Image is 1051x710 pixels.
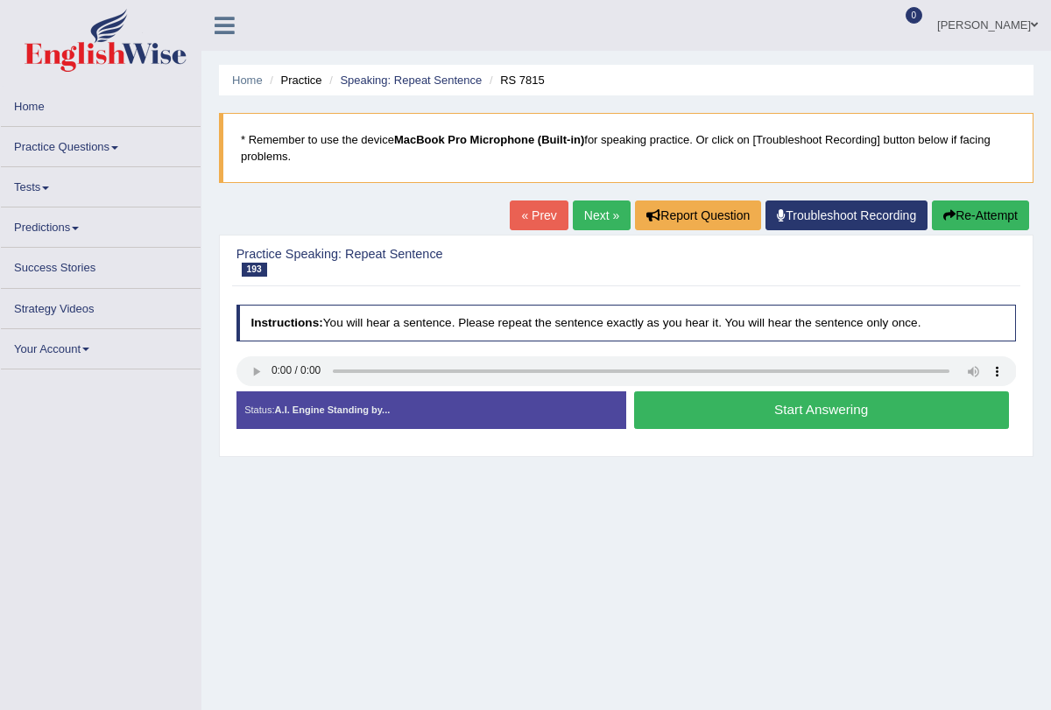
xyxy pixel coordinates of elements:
a: Strategy Videos [1,289,201,323]
h2: Practice Speaking: Repeat Sentence [236,248,720,277]
a: Troubleshoot Recording [765,200,928,230]
li: Practice [265,72,321,88]
a: Your Account [1,329,201,363]
button: Report Question [635,200,761,230]
a: Speaking: Repeat Sentence [340,74,482,87]
b: Instructions: [250,316,322,329]
a: Tests [1,167,201,201]
strong: A.I. Engine Standing by... [275,404,391,415]
b: MacBook Pro Microphone (Built-in) [394,133,584,146]
blockquote: * Remember to use the device for speaking practice. Or click on [Troubleshoot Recording] button b... [219,113,1033,183]
a: Predictions [1,207,201,242]
h4: You will hear a sentence. Please repeat the sentence exactly as you hear it. You will hear the se... [236,305,1017,341]
button: Start Answering [634,391,1009,429]
span: 0 [906,7,923,24]
a: Next » [573,200,631,230]
a: Success Stories [1,248,201,282]
li: RS 7815 [485,72,545,88]
a: Practice Questions [1,127,201,161]
a: Home [1,87,201,121]
a: Home [232,74,263,87]
span: 193 [242,263,267,276]
div: Status: [236,391,626,430]
a: « Prev [510,200,568,230]
button: Re-Attempt [932,200,1029,230]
